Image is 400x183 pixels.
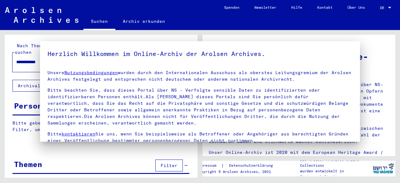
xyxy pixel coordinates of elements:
[64,70,118,75] a: Nutzungsbedingungen
[47,49,352,59] h5: Herzlich Willkommen im Online-Archiv der Arolsen Archives.
[47,87,352,126] p: Bitte beachten Sie, dass dieses Portal über NS - Verfolgte sensible Daten zu identifizierten oder...
[47,69,352,83] p: Unsere wurden durch den Internationalen Ausschuss als oberstes Leitungsgremium der Arolsen Archiv...
[62,131,95,137] a: kontaktieren
[47,131,352,144] p: Bitte Sie uns, wenn Sie beispielsweise als Betroffener oder Angehöriger aus berechtigten Gründen ...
